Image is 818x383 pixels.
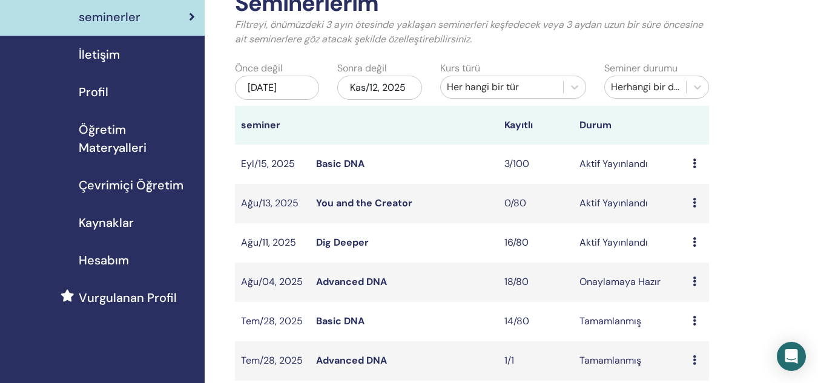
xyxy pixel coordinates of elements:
label: Seminer durumu [604,61,678,76]
td: Onaylamaya Hazır [573,263,686,302]
span: Kaynaklar [79,214,134,232]
th: seminer [235,106,310,145]
a: Advanced DNA [316,354,387,367]
label: Kurs türü [440,61,480,76]
label: Önce değil [235,61,283,76]
div: Open Intercom Messenger [777,342,806,371]
td: 14/80 [498,302,573,341]
a: You and the Creator [316,197,412,209]
td: 0/80 [498,184,573,223]
a: Dig Deeper [316,236,369,249]
td: Tem/28, 2025 [235,302,310,341]
td: Tamamlanmış [573,302,686,341]
span: Çevrimiçi Öğretim [79,176,183,194]
span: Öğretim Materyalleri [79,120,195,157]
a: Basic DNA [316,157,364,170]
td: Aktif Yayınlandı [573,145,686,184]
td: 3/100 [498,145,573,184]
div: [DATE] [235,76,319,100]
td: Tem/28, 2025 [235,341,310,381]
label: Sonra değil [337,61,387,76]
span: İletişim [79,45,120,64]
div: Her hangi bir tür [447,80,557,94]
td: Ağu/13, 2025 [235,184,310,223]
td: 16/80 [498,223,573,263]
div: Herhangi bir durum [611,80,680,94]
td: Eyl/15, 2025 [235,145,310,184]
td: Ağu/11, 2025 [235,223,310,263]
a: Advanced DNA [316,275,387,288]
td: Tamamlanmış [573,341,686,381]
div: Kas/12, 2025 [337,76,421,100]
a: Basic DNA [316,315,364,327]
th: Kayıtlı [498,106,573,145]
td: Ağu/04, 2025 [235,263,310,302]
span: seminerler [79,8,140,26]
td: Aktif Yayınlandı [573,223,686,263]
span: Hesabım [79,251,129,269]
th: Durum [573,106,686,145]
td: 18/80 [498,263,573,302]
p: Filtreyi, önümüzdeki 3 ayın ötesinde yaklaşan seminerleri keşfedecek veya 3 aydan uzun bir süre ö... [235,18,709,47]
span: Profil [79,83,108,101]
td: 1/1 [498,341,573,381]
td: Aktif Yayınlandı [573,184,686,223]
span: Vurgulanan Profil [79,289,177,307]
